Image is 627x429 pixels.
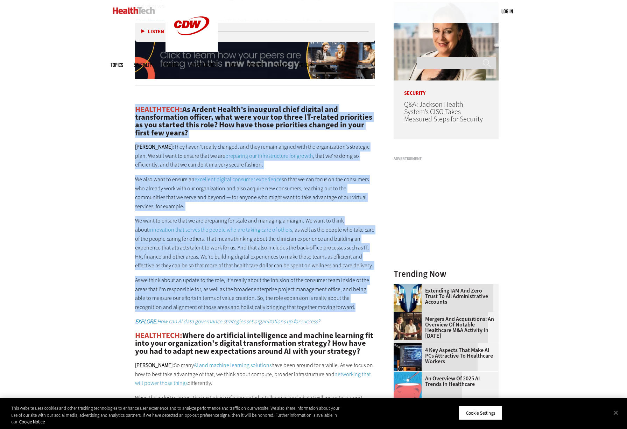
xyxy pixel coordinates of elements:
[394,288,494,305] a: Extending IAM and Zero Trust to All Administrative Accounts
[190,62,217,68] a: Tips & Tactics
[149,226,292,233] a: innovation that serves the people who are taking care of others
[135,393,375,429] p: When the industry enters the next phase of augmented intelligence and what it will mean to suppor...
[135,318,320,325] em: How can AI data governance strategies set organizations up for success?
[11,405,345,426] div: This website uses cookies and other tracking technologies to enhance user experience and to analy...
[501,8,513,15] div: User menu
[459,406,502,420] button: Cookie Settings
[195,176,282,183] a: excellent digital consumer experience
[394,343,425,349] a: Desktop monitor with brain AI concept
[394,372,425,377] a: illustration of computer chip being put inside head with waves
[394,269,499,278] h3: Trending Now
[135,332,375,355] h2: Where do artificial intelligence and machine learning fit into your organization's digital transf...
[225,152,313,160] a: preparing our infrastructure for growth
[298,62,313,68] span: More
[394,284,425,289] a: abstract image of woman with pixelated face
[227,62,238,68] a: Video
[394,157,499,161] h3: Advertisement
[135,318,320,325] a: EXPLORE:How can AI data governance strategies set organizations up for success?
[165,46,218,54] a: CDW
[394,312,425,318] a: business leaders shake hands in conference room
[394,343,422,371] img: Desktop monitor with brain AI concept
[135,175,375,211] p: We also want to ensure an so that we can focus on the consumers who already work with our organiz...
[194,361,272,369] a: AI and machine learning solutions
[135,104,182,114] span: HEALTHTECH:
[394,163,499,251] iframe: advertisement
[135,330,182,340] span: HEALTHTECH:
[394,372,422,400] img: illustration of computer chip being put inside head with waves
[274,62,288,68] a: Events
[135,142,375,169] p: They haven’t really changed, and they remain aligned with the organization’s strategic plan. We s...
[135,143,174,150] strong: [PERSON_NAME]:
[134,62,152,68] span: Specialty
[135,106,375,137] h2: As Ardent Health’s inaugural chief digital and transformation officer, what were your top three I...
[111,62,123,68] span: Topics
[394,347,494,364] a: 4 Key Aspects That Make AI PCs Attractive to Healthcare Workers
[162,62,179,68] a: Features
[394,316,494,339] a: Mergers and Acquisitions: An Overview of Notable Healthcare M&A Activity in [DATE]
[394,376,494,387] a: An Overview of 2025 AI Trends in Healthcare
[135,318,157,325] strong: EXPLORE:
[394,312,422,340] img: business leaders shake hands in conference room
[608,405,624,420] button: Close
[394,284,422,312] img: abstract image of woman with pixelated face
[113,7,155,14] img: Home
[501,8,513,14] a: Log in
[404,100,483,124] a: Q&A: Jackson Health System’s CISO Takes Measured Steps for Security
[135,361,375,388] p: So many have been around for a while. As we focus on how to best take advantage of that, we think...
[19,419,45,425] a: More information about your privacy
[135,216,375,270] p: We want to ensure that we are preparing for scale and managing a margin. We want to think about ,...
[248,62,264,68] a: MonITor
[135,276,375,311] p: As we think about an update to the role, it's really about the infusion of the consumer team insi...
[135,361,174,369] strong: [PERSON_NAME]:
[394,80,499,96] p: Security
